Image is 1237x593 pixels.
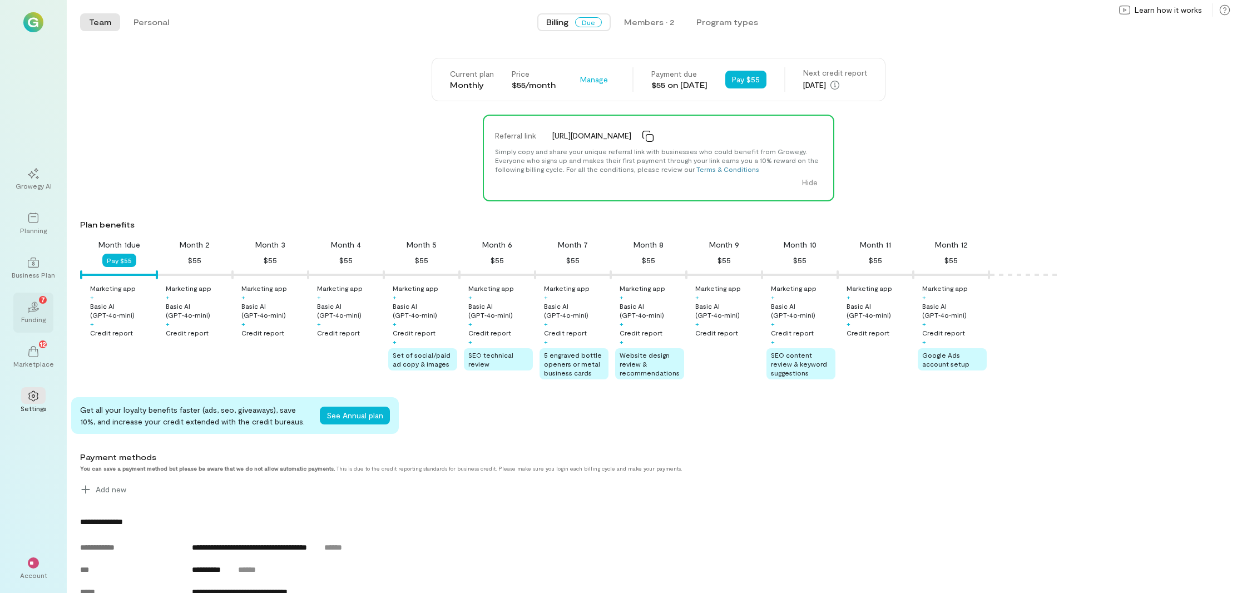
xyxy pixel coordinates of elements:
[620,337,624,346] div: +
[482,239,512,250] div: Month 6
[544,284,590,293] div: Marketing app
[20,226,47,235] div: Planning
[415,254,428,267] div: $55
[241,319,245,328] div: +
[264,254,277,267] div: $55
[80,452,1117,463] div: Payment methods
[512,80,556,91] div: $55/month
[125,13,178,31] button: Personal
[468,337,472,346] div: +
[80,13,120,31] button: Team
[771,337,775,346] div: +
[558,239,588,250] div: Month 7
[695,319,699,328] div: +
[575,17,602,27] span: Due
[407,239,437,250] div: Month 5
[16,181,52,190] div: Growegy AI
[922,284,968,293] div: Marketing app
[331,239,361,250] div: Month 4
[944,254,958,267] div: $55
[450,80,494,91] div: Monthly
[771,328,814,337] div: Credit report
[13,248,53,288] a: Business Plan
[620,302,684,319] div: Basic AI (GPT‑4o‑mini)
[695,293,699,302] div: +
[620,293,624,302] div: +
[793,254,806,267] div: $55
[317,293,321,302] div: +
[393,319,397,328] div: +
[41,294,45,304] span: 7
[393,284,438,293] div: Marketing app
[544,293,548,302] div: +
[544,328,587,337] div: Credit report
[393,302,457,319] div: Basic AI (GPT‑4o‑mini)
[869,254,882,267] div: $55
[847,284,892,293] div: Marketing app
[241,284,287,293] div: Marketing app
[860,239,891,250] div: Month 11
[620,284,665,293] div: Marketing app
[90,293,94,302] div: +
[546,17,568,28] span: Billing
[771,302,835,319] div: Basic AI (GPT‑4o‑mini)
[468,319,472,328] div: +
[922,351,969,368] span: Google Ads account setup
[847,293,850,302] div: +
[771,293,775,302] div: +
[803,78,867,92] div: [DATE]
[166,284,211,293] div: Marketing app
[709,239,739,250] div: Month 9
[188,254,201,267] div: $55
[393,337,397,346] div: +
[922,293,926,302] div: +
[615,13,683,31] button: Members · 2
[922,302,987,319] div: Basic AI (GPT‑4o‑mini)
[80,219,1233,230] div: Plan benefits
[21,404,47,413] div: Settings
[634,239,664,250] div: Month 8
[13,382,53,422] a: Settings
[339,254,353,267] div: $55
[102,254,136,267] button: Pay $55
[922,337,926,346] div: +
[803,67,867,78] div: Next credit report
[795,174,824,191] button: Hide
[90,319,94,328] div: +
[13,359,54,368] div: Marketplace
[847,328,889,337] div: Credit report
[771,319,775,328] div: +
[544,302,608,319] div: Basic AI (GPT‑4o‑mini)
[90,302,155,319] div: Basic AI (GPT‑4o‑mini)
[393,351,451,368] span: Set of social/paid ad copy & images
[450,68,494,80] div: Current plan
[241,302,306,319] div: Basic AI (GPT‑4o‑mini)
[771,351,827,377] span: SEO content review & keyword suggestions
[771,284,817,293] div: Marketing app
[847,302,911,319] div: Basic AI (GPT‑4o‑mini)
[180,239,210,250] div: Month 2
[1135,4,1202,16] span: Learn how it works
[90,284,136,293] div: Marketing app
[642,254,655,267] div: $55
[495,147,819,173] span: Simply copy and share your unique referral link with businesses who could benefit from Growegy. E...
[98,239,140,250] div: Month 1 due
[166,319,170,328] div: +
[620,319,624,328] div: +
[80,404,311,427] div: Get all your loyalty benefits faster (ads, seo, giveaways), save 10%, and increase your credit ex...
[718,254,731,267] div: $55
[90,328,133,337] div: Credit report
[468,284,514,293] div: Marketing app
[687,13,767,31] button: Program types
[695,328,738,337] div: Credit report
[537,13,611,31] button: BillingDue
[620,328,662,337] div: Credit report
[544,337,548,346] div: +
[847,319,850,328] div: +
[166,328,209,337] div: Credit report
[544,351,602,377] span: 5 engraved bottle openers or metal business cards
[20,571,47,580] div: Account
[13,337,53,377] a: Marketplace
[784,239,817,250] div: Month 10
[241,328,284,337] div: Credit report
